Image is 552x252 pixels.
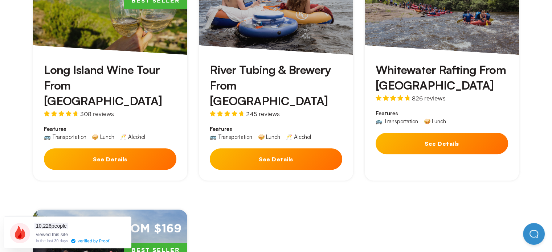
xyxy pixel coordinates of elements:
[210,62,342,109] h3: River Tubing & Brewery From [GEOGRAPHIC_DATA]
[246,111,280,117] span: 245 reviews
[44,62,176,109] h3: Long Island Wine Tour From [GEOGRAPHIC_DATA]
[44,134,86,140] div: 🚌 Transportation
[412,95,445,101] span: 826 reviews
[120,134,145,140] div: 🥂 Alcohol
[210,148,342,170] button: See Details
[36,232,68,237] span: viewed this site
[376,133,508,154] button: See Details
[376,62,508,93] h3: Whitewater Rafting From [GEOGRAPHIC_DATA]
[36,239,68,243] div: in the last 30 days
[376,110,508,117] span: Features
[210,134,252,140] div: 🚌 Transportation
[34,223,68,229] span: people
[286,134,311,140] div: 🥂 Alcohol
[44,148,176,170] button: See Details
[92,134,114,140] div: 🥪 Lunch
[376,119,418,124] div: 🚌 Transportation
[523,223,545,245] iframe: Help Scout Beacon - Open
[114,221,181,237] span: From $169
[36,223,52,229] span: 10,226
[80,111,114,117] span: 308 reviews
[424,119,446,124] div: 🥪 Lunch
[44,125,176,133] span: Features
[210,125,342,133] span: Features
[258,134,280,140] div: 🥪 Lunch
